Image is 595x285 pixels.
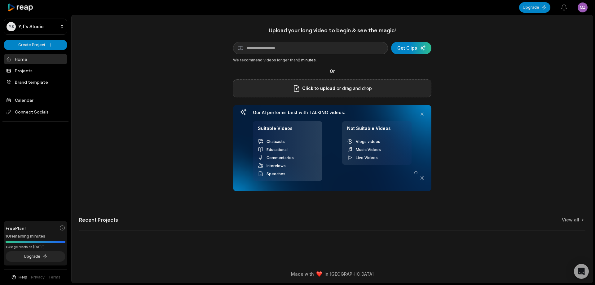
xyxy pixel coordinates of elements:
[356,139,380,144] span: Vlogs videos
[356,147,381,152] span: Music Videos
[391,42,431,54] button: Get Clips
[4,40,67,50] button: Create Project
[233,27,431,34] h1: Upload your long video to begin & see the magic!
[4,106,67,118] span: Connect Socials
[302,85,335,92] span: Click to upload
[4,65,67,76] a: Projects
[77,271,587,277] div: Made with in [GEOGRAPHIC_DATA]
[79,217,118,223] h2: Recent Projects
[519,2,550,13] button: Upgrade
[267,171,285,176] span: Speeches
[4,77,67,87] a: Brand template
[325,68,340,74] span: Or
[267,139,285,144] span: Chatcasts
[4,95,67,105] a: Calendar
[356,155,378,160] span: Live Videos
[267,163,286,168] span: Interviews
[562,217,579,223] a: View all
[6,245,65,249] div: *Usage resets on [DATE]
[6,251,65,262] button: Upgrade
[6,233,65,239] div: 10 remaining minutes
[31,274,45,280] a: Privacy
[6,225,26,231] span: Free Plan!
[4,54,67,64] a: Home
[7,22,16,31] div: YS
[335,85,372,92] p: or drag and drop
[233,57,431,63] div: We recommend videos longer than .
[258,126,317,135] h4: Suitable Videos
[253,110,412,115] h3: Our AI performs best with TALKING videos:
[48,274,60,280] a: Terms
[18,24,44,29] p: Yjf's Studio
[574,264,589,279] div: Open Intercom Messenger
[267,147,288,152] span: Educational
[347,126,407,135] h4: Not Suitable Videos
[11,274,27,280] button: Help
[316,271,322,277] img: heart emoji
[267,155,294,160] span: Commentaries
[298,58,316,62] span: 2 minutes
[19,274,27,280] span: Help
